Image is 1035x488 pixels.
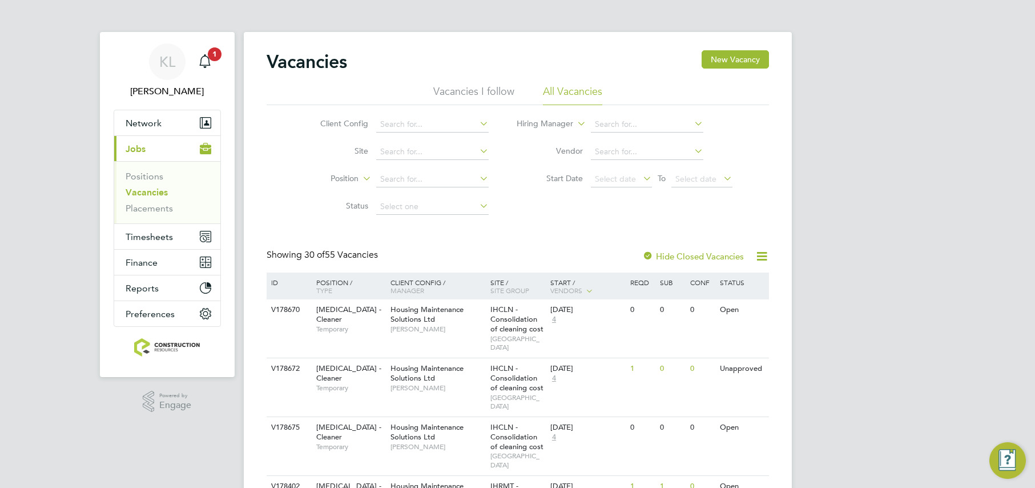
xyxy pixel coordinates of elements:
div: 0 [657,417,687,438]
h2: Vacancies [267,50,347,73]
span: KL [159,54,175,69]
span: Engage [159,401,191,410]
span: Temporary [316,442,385,451]
button: Finance [114,250,220,275]
img: construction-resources-logo-retina.png [134,338,200,357]
span: 4 [550,374,558,383]
span: [GEOGRAPHIC_DATA] [490,334,545,352]
div: V178670 [268,299,308,321]
div: Sub [657,273,687,292]
span: Housing Maintenance Solutions Ltd [390,305,464,324]
button: Engage Resource Center [989,442,1026,479]
a: Powered byEngage [143,391,191,413]
div: Site / [488,273,547,300]
button: Jobs [114,136,220,161]
span: Housing Maintenance Solutions Ltd [390,363,464,383]
div: [DATE] [550,364,625,374]
a: KL[PERSON_NAME] [114,43,221,98]
li: All Vacancies [543,85,602,105]
div: Jobs [114,161,220,223]
button: Network [114,110,220,135]
span: [PERSON_NAME] [390,325,485,334]
div: ID [268,273,308,292]
span: [MEDICAL_DATA] - Cleaner [316,422,381,442]
span: Site Group [490,286,529,295]
span: Select date [595,174,636,184]
div: [DATE] [550,305,625,315]
span: Timesheets [126,231,173,242]
div: Client Config / [388,273,488,300]
label: Status [303,201,368,211]
input: Search for... [376,171,489,187]
div: Open [717,417,767,438]
div: 0 [687,299,717,321]
span: Kate Lomax [114,85,221,98]
a: 1 [194,43,216,80]
input: Search for... [376,117,489,133]
span: 55 Vacancies [304,249,378,261]
nav: Main navigation [100,32,235,377]
div: V178675 [268,417,308,438]
div: Unapproved [717,358,767,379]
span: 4 [550,433,558,442]
div: Showing [267,249,380,261]
div: 0 [627,417,657,438]
div: Conf [687,273,717,292]
li: Vacancies I follow [433,85,514,105]
input: Search for... [376,144,489,160]
input: Search for... [591,117,703,133]
span: 30 of [304,249,325,261]
span: Temporary [316,383,385,393]
div: 1 [627,358,657,379]
label: Start Date [517,173,583,183]
button: Preferences [114,301,220,326]
span: To [654,171,669,186]
div: 0 [657,299,687,321]
button: New Vacancy [702,50,769,69]
span: [GEOGRAPHIC_DATA] [490,393,545,411]
span: Reports [126,283,159,294]
label: Site [303,146,368,156]
div: Position / [308,273,388,300]
label: Hiring Manager [508,118,573,130]
label: Vendor [517,146,583,156]
span: [MEDICAL_DATA] - Cleaner [316,305,381,324]
button: Timesheets [114,224,220,249]
div: Reqd [627,273,657,292]
span: [PERSON_NAME] [390,442,485,451]
span: Vendors [550,286,582,295]
div: 0 [687,417,717,438]
input: Select one [376,199,489,215]
span: Manager [390,286,424,295]
span: Jobs [126,143,146,154]
span: Network [126,118,162,129]
div: V178672 [268,358,308,379]
span: Temporary [316,325,385,334]
span: Select date [675,174,716,184]
div: 0 [627,299,657,321]
span: Finance [126,257,158,268]
button: Reports [114,275,220,301]
span: Powered by [159,391,191,401]
span: 1 [208,47,222,61]
span: IHCLN - Consolidation of cleaning cost [490,422,543,451]
span: Housing Maintenance Solutions Ltd [390,422,464,442]
label: Client Config [303,118,368,129]
label: Hide Closed Vacancies [642,251,744,262]
div: Open [717,299,767,321]
span: Type [316,286,332,295]
span: [PERSON_NAME] [390,383,485,393]
span: [GEOGRAPHIC_DATA] [490,451,545,469]
div: Start / [547,273,627,301]
input: Search for... [591,144,703,160]
span: IHCLN - Consolidation of cleaning cost [490,305,543,334]
span: 4 [550,315,558,325]
span: Preferences [126,309,175,319]
span: IHCLN - Consolidation of cleaning cost [490,363,543,393]
label: Position [293,173,359,185]
div: 0 [687,358,717,379]
div: 0 [657,358,687,379]
a: Go to home page [114,338,221,357]
a: Positions [126,171,163,182]
a: Placements [126,203,173,214]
